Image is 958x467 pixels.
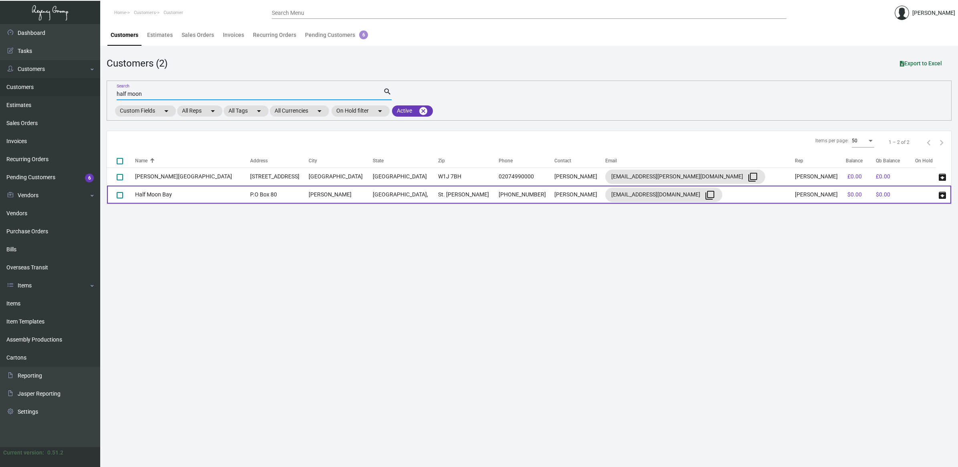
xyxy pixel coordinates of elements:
[554,168,605,186] td: [PERSON_NAME]
[309,157,373,164] div: City
[499,186,555,204] td: [PHONE_NUMBER]
[47,449,63,457] div: 0.51.2
[748,172,758,182] mat-icon: filter_none
[912,9,955,17] div: [PERSON_NAME]
[162,106,171,116] mat-icon: arrow_drop_down
[795,157,803,164] div: Rep
[554,186,605,204] td: [PERSON_NAME]
[135,168,250,186] td: [PERSON_NAME][GEOGRAPHIC_DATA]
[224,105,269,117] mat-chip: All Tags
[3,449,44,457] div: Current version:
[922,136,935,149] button: Previous page
[147,31,173,39] div: Estimates
[373,157,439,164] div: State
[250,157,268,164] div: Address
[115,105,176,117] mat-chip: Custom Fields
[270,105,329,117] mat-chip: All Currencies
[177,105,222,117] mat-chip: All Reps
[250,157,309,164] div: Address
[815,137,849,144] div: Items per page:
[253,31,296,39] div: Recurring Orders
[915,154,936,168] th: On Hold
[611,188,716,201] div: [EMAIL_ADDRESS][DOMAIN_NAME]
[111,31,138,39] div: Customers
[373,157,384,164] div: State
[438,168,499,186] td: W1J 7BH
[846,157,863,164] div: Balance
[438,186,499,204] td: St. [PERSON_NAME]
[938,172,947,182] span: archive
[375,106,385,116] mat-icon: arrow_drop_down
[438,157,499,164] div: Zip
[418,106,428,116] mat-icon: cancel
[876,157,914,164] div: Qb Balance
[611,170,759,183] div: [EMAIL_ADDRESS][PERSON_NAME][DOMAIN_NAME]
[135,157,250,164] div: Name
[852,138,857,144] span: 50
[309,186,373,204] td: [PERSON_NAME]
[795,157,846,164] div: Rep
[107,56,168,71] div: Customers (2)
[373,186,439,204] td: [GEOGRAPHIC_DATA],
[795,186,846,204] td: [PERSON_NAME]
[309,157,317,164] div: City
[795,168,846,186] td: [PERSON_NAME]
[331,105,390,117] mat-chip: On Hold filter
[935,136,948,149] button: Next page
[705,190,715,200] mat-icon: filter_none
[164,10,183,15] span: Customer
[383,87,392,97] mat-icon: search
[305,31,368,39] div: Pending Customers
[852,138,874,144] mat-select: Items per page:
[309,168,373,186] td: [GEOGRAPHIC_DATA]
[936,188,949,201] button: archive
[846,157,874,164] div: Balance
[554,157,571,164] div: Contact
[182,31,214,39] div: Sales Orders
[874,186,915,204] td: $0.00
[223,31,244,39] div: Invoices
[876,157,900,164] div: Qb Balance
[900,60,942,67] span: Export to Excel
[605,154,795,168] th: Email
[438,157,445,164] div: Zip
[847,191,862,198] span: $0.00
[938,190,947,200] span: archive
[895,6,909,20] img: admin@bootstrapmaster.com
[135,186,250,204] td: Half Moon Bay
[315,106,324,116] mat-icon: arrow_drop_down
[135,157,148,164] div: Name
[392,105,433,117] mat-chip: Active
[554,157,605,164] div: Contact
[250,168,309,186] td: [STREET_ADDRESS]
[254,106,264,116] mat-icon: arrow_drop_down
[499,157,513,164] div: Phone
[499,168,555,186] td: 02074990000
[936,170,949,183] button: archive
[874,168,915,186] td: £0.00
[893,56,948,71] button: Export to Excel
[134,10,156,15] span: Customers
[208,106,218,116] mat-icon: arrow_drop_down
[847,173,862,180] span: £0.00
[889,139,909,146] div: 1 – 2 of 2
[250,186,309,204] td: P.O Box 80
[114,10,126,15] span: Home
[373,168,439,186] td: [GEOGRAPHIC_DATA]
[499,157,555,164] div: Phone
